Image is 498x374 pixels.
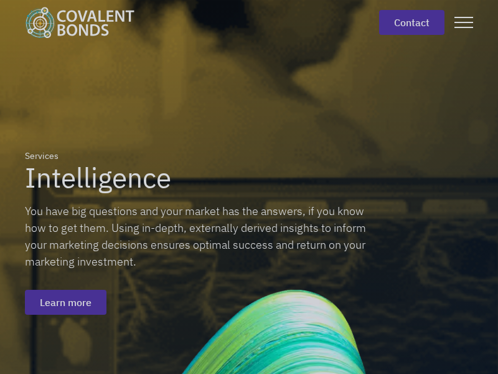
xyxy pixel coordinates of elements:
[379,10,444,35] a: contact
[25,7,144,38] a: home
[25,290,106,315] a: Learn more
[25,163,171,193] h1: Intelligence
[25,203,374,270] div: You have big questions and your market has the answers, if you know how to get them. Using in-dep...
[25,150,59,163] div: Services
[25,7,134,38] img: Covalent Bonds White / Teal Logo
